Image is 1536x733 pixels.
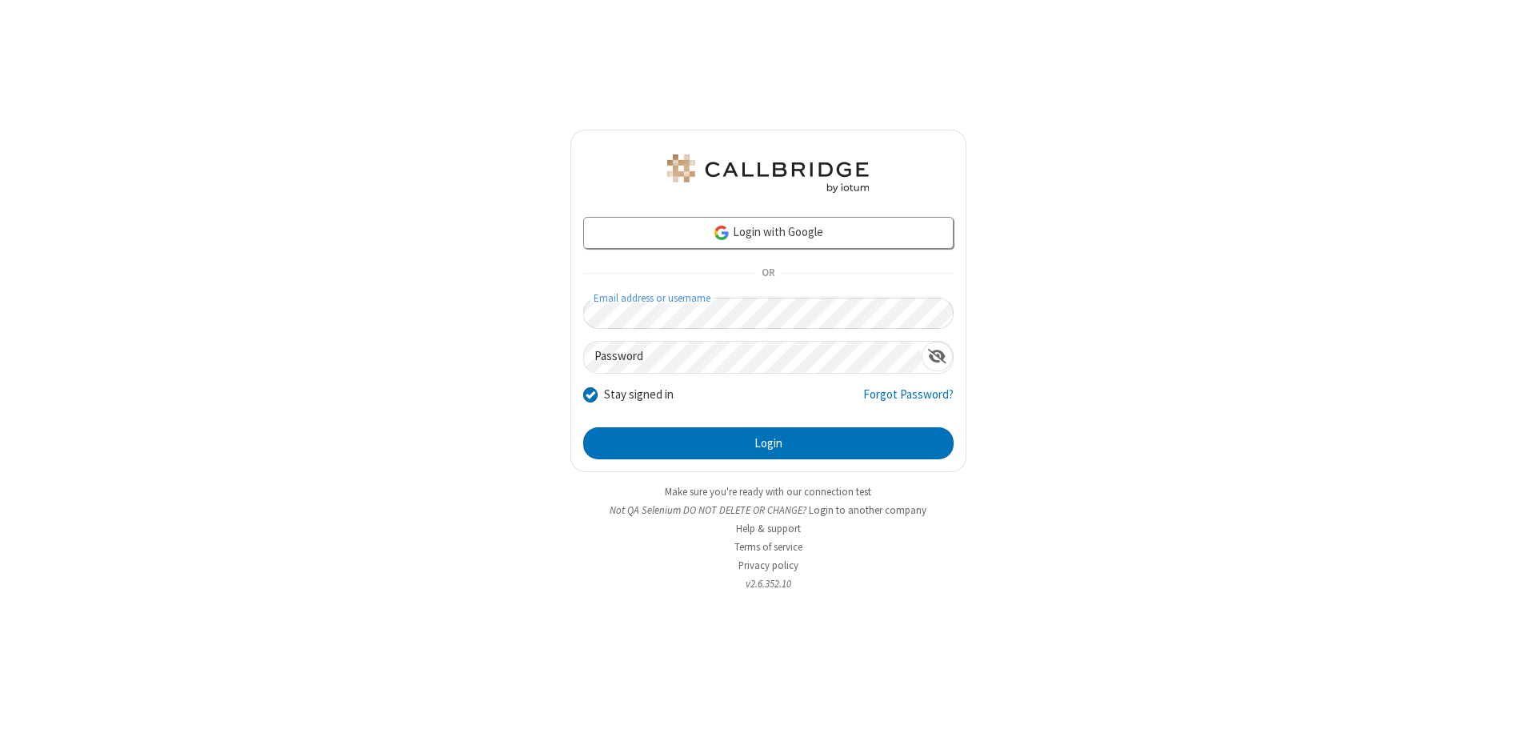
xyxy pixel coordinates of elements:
a: Forgot Password? [863,386,954,416]
input: Email address or username [583,298,954,329]
button: Login to another company [809,503,926,518]
a: Login with Google [583,217,954,249]
a: Help & support [736,522,801,535]
li: v2.6.352.10 [570,576,966,591]
a: Privacy policy [738,559,798,572]
span: OR [755,262,781,285]
img: QA Selenium DO NOT DELETE OR CHANGE [664,154,872,193]
button: Login [583,427,954,459]
img: google-icon.png [713,224,730,242]
label: Stay signed in [604,386,674,404]
a: Terms of service [734,540,802,554]
div: Show password [922,342,953,371]
a: Make sure you're ready with our connection test [665,485,871,499]
iframe: Chat [1496,691,1524,722]
input: Password [584,342,922,373]
li: Not QA Selenium DO NOT DELETE OR CHANGE? [570,503,966,518]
